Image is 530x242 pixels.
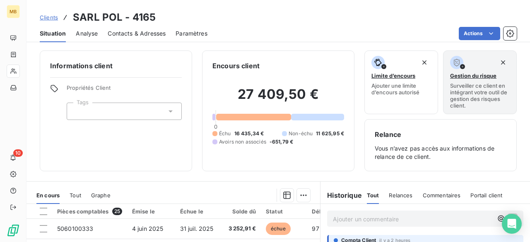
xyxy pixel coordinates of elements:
[312,208,334,215] div: Délai
[312,225,322,232] span: 97 j
[74,108,80,115] input: Ajouter une valeur
[214,123,217,130] span: 0
[13,149,23,157] span: 10
[70,192,81,199] span: Tout
[36,192,60,199] span: En cours
[375,129,506,139] h6: Relance
[219,138,266,146] span: Avoirs non associés
[371,72,415,79] span: Limite d’encours
[180,225,214,232] span: 31 juil. 2025
[76,29,98,38] span: Analyse
[364,50,438,114] button: Limite d’encoursAjouter une limite d’encours autorisé
[180,208,217,215] div: Échue le
[266,208,302,215] div: Statut
[375,129,506,161] div: Vous n’avez pas accès aux informations de relance de ce client.
[289,130,313,137] span: Non-échu
[7,5,20,18] div: MB
[443,50,517,114] button: Gestion du risqueSurveiller ce client en intégrant votre outil de gestion des risques client.
[176,29,207,38] span: Paramètres
[57,225,94,232] span: 5060100333
[212,61,260,71] h6: Encours client
[40,13,58,22] a: Clients
[91,192,111,199] span: Graphe
[219,130,231,137] span: Échu
[112,208,122,215] span: 25
[50,61,182,71] h6: Informations client
[459,27,500,40] button: Actions
[367,192,379,199] span: Tout
[227,208,256,215] div: Solde dû
[57,208,122,215] div: Pièces comptables
[450,82,510,109] span: Surveiller ce client en intégrant votre outil de gestion des risques client.
[371,82,431,96] span: Ajouter une limite d’encours autorisé
[316,130,344,137] span: 11 625,95 €
[212,86,344,111] h2: 27 409,50 €
[108,29,166,38] span: Contacts & Adresses
[450,72,496,79] span: Gestion du risque
[7,224,20,237] img: Logo LeanPay
[132,225,164,232] span: 4 juin 2025
[470,192,502,199] span: Portail client
[40,14,58,21] span: Clients
[423,192,461,199] span: Commentaires
[270,138,293,146] span: -651,79 €
[502,214,522,234] div: Open Intercom Messenger
[389,192,412,199] span: Relances
[320,190,362,200] h6: Historique
[73,10,156,25] h3: SARL POL - 4165
[266,223,291,235] span: échue
[234,130,264,137] span: 16 435,34 €
[227,225,256,233] span: 3 252,91 €
[40,29,66,38] span: Situation
[132,208,170,215] div: Émise le
[67,84,182,96] span: Propriétés Client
